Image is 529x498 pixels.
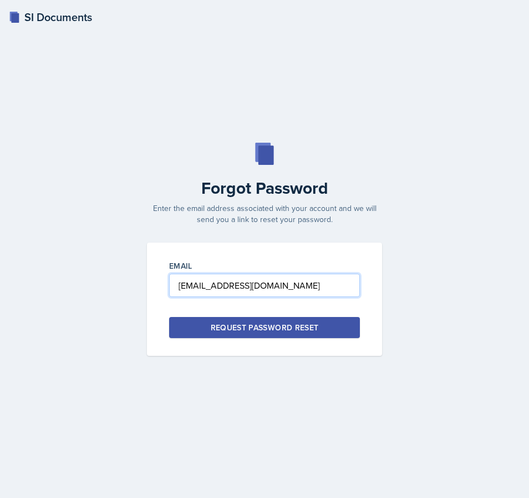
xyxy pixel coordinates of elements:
p: Enter the email address associated with your account and we will send you a link to reset your pa... [140,203,389,225]
button: Request Password Reset [169,317,360,338]
label: Email [169,260,192,271]
div: Request Password Reset [211,322,319,333]
input: Email [169,274,360,297]
a: SI Documents [9,9,92,26]
h2: Forgot Password [140,178,389,198]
